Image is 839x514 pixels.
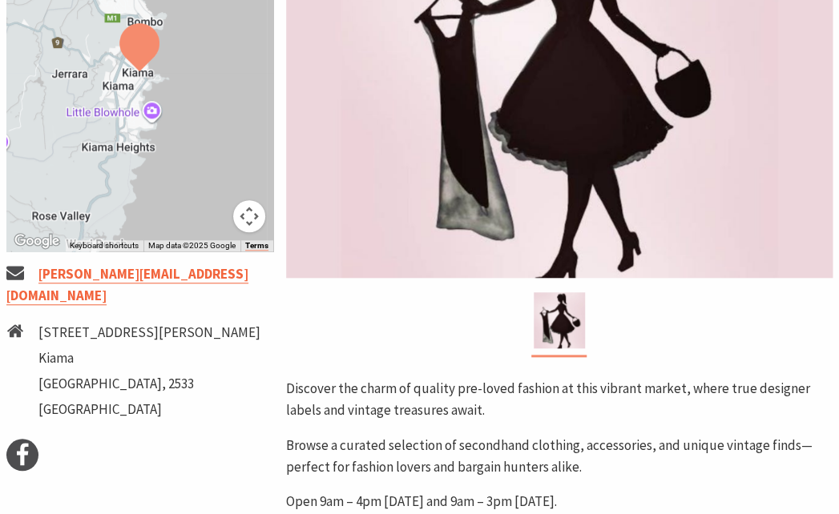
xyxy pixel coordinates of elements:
[6,265,248,305] a: [PERSON_NAME][EMAIL_ADDRESS][DOMAIN_NAME]
[38,399,260,420] li: [GEOGRAPHIC_DATA]
[286,491,833,512] p: Open 9am – 4pm [DATE] and 9am – 3pm [DATE].
[70,240,139,251] button: Keyboard shortcuts
[233,200,265,232] button: Map camera controls
[245,241,268,251] a: Terms (opens in new tab)
[38,373,260,395] li: [GEOGRAPHIC_DATA], 2533
[10,231,63,251] img: Google
[38,322,260,343] li: [STREET_ADDRESS][PERSON_NAME]
[38,347,260,369] li: Kiama
[10,231,63,251] a: Open this area in Google Maps (opens a new window)
[286,378,833,421] p: Discover the charm of quality pre-loved fashion at this vibrant market, where true designer label...
[534,292,585,348] img: fashion
[148,241,236,250] span: Map data ©2025 Google
[286,435,833,478] p: Browse a curated selection of secondhand clothing, accessories, and unique vintage finds—perfect ...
